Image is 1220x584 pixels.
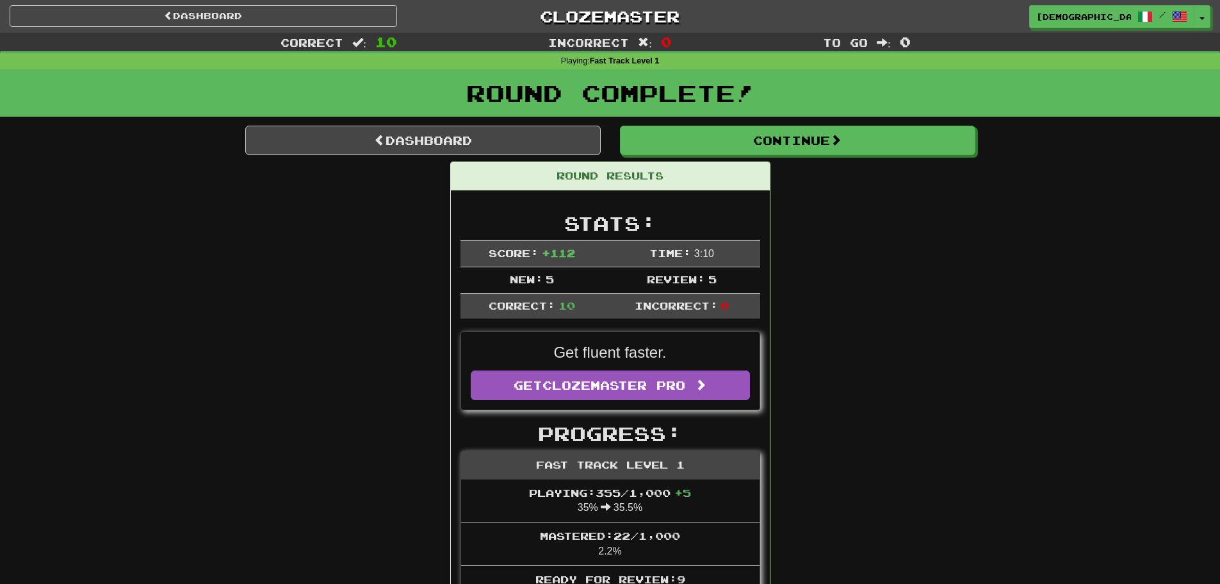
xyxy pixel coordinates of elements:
[649,247,691,259] span: Time:
[416,5,804,28] a: Clozemaster
[635,299,718,312] span: Incorrect:
[620,126,975,155] button: Continue
[900,34,911,49] span: 0
[461,480,760,523] li: 35% 35.5%
[823,36,868,49] span: To go
[461,522,760,566] li: 2.2%
[460,423,760,444] h2: Progress:
[694,248,714,259] span: 3 : 10
[638,37,652,48] span: :
[352,37,366,48] span: :
[461,451,760,480] div: Fast Track Level 1
[510,273,543,285] span: New:
[471,371,750,400] a: GetClozemaster Pro
[542,247,575,259] span: + 112
[10,5,397,27] a: Dashboard
[529,487,691,499] span: Playing: 355 / 1,000
[1036,11,1131,22] span: [DEMOGRAPHIC_DATA]
[674,487,691,499] span: + 5
[489,247,539,259] span: Score:
[4,80,1216,106] h1: Round Complete!
[548,36,629,49] span: Incorrect
[460,213,760,234] h2: Stats:
[1159,10,1166,19] span: /
[720,299,729,312] span: 0
[546,273,554,285] span: 5
[489,299,555,312] span: Correct:
[451,162,770,190] div: Round Results
[281,36,343,49] span: Correct
[661,34,672,49] span: 0
[558,299,575,312] span: 10
[647,273,705,285] span: Review:
[590,56,660,65] strong: Fast Track Level 1
[542,378,685,392] span: Clozemaster Pro
[245,126,601,155] a: Dashboard
[471,342,750,363] p: Get fluent faster.
[375,34,397,49] span: 10
[540,530,680,542] span: Mastered: 22 / 1,000
[877,37,891,48] span: :
[1029,5,1194,28] a: [DEMOGRAPHIC_DATA] /
[708,273,717,285] span: 5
